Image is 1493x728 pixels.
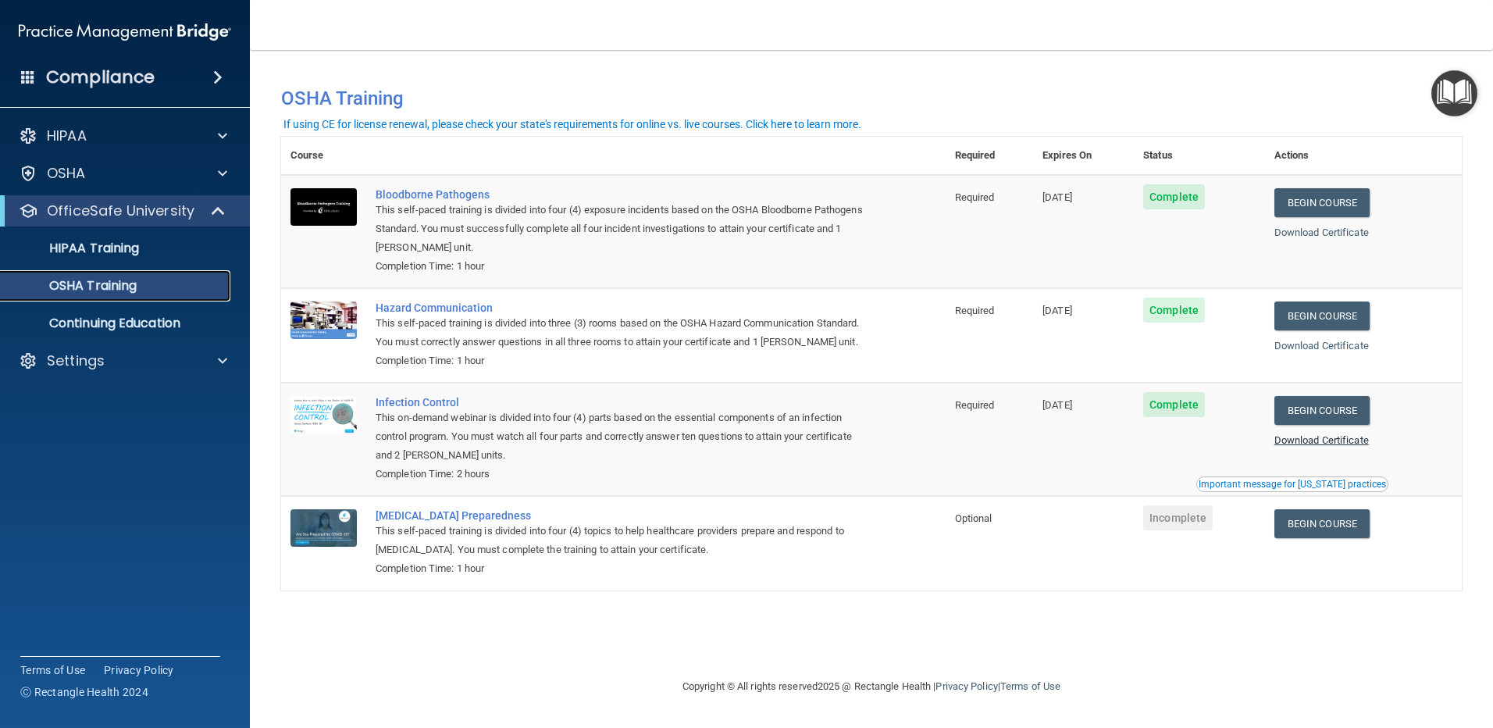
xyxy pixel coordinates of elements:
[376,188,868,201] a: Bloodborne Pathogens
[1223,617,1474,680] iframe: Drift Widget Chat Controller
[376,352,868,370] div: Completion Time: 1 hour
[1143,298,1205,323] span: Complete
[1000,680,1060,692] a: Terms of Use
[935,680,997,692] a: Privacy Policy
[47,127,87,145] p: HIPAA
[1033,137,1134,175] th: Expires On
[376,522,868,559] div: This self-paced training is divided into four (4) topics to help healthcare providers prepare and...
[104,662,174,678] a: Privacy Policy
[1199,480,1386,489] div: Important message for [US_STATE] practices
[47,202,194,220] p: OfficeSafe University
[10,316,223,331] p: Continuing Education
[1042,399,1072,411] span: [DATE]
[47,164,86,183] p: OSHA
[1274,434,1369,446] a: Download Certificate
[1265,137,1462,175] th: Actions
[19,127,227,145] a: HIPAA
[47,352,105,370] p: Settings
[281,87,1462,109] h4: OSHA Training
[283,119,861,130] div: If using CE for license renewal, please check your state's requirements for online vs. live cours...
[1274,227,1369,238] a: Download Certificate
[1143,505,1213,530] span: Incomplete
[586,662,1156,712] div: Copyright © All rights reserved 2025 @ Rectangle Health | |
[281,137,366,175] th: Course
[10,278,137,294] p: OSHA Training
[19,16,231,48] img: PMB logo
[10,241,139,256] p: HIPAA Training
[1274,188,1370,217] a: Begin Course
[20,684,148,700] span: Ⓒ Rectangle Health 2024
[376,257,868,276] div: Completion Time: 1 hour
[955,191,995,203] span: Required
[955,399,995,411] span: Required
[1431,70,1477,116] button: Open Resource Center
[1042,305,1072,316] span: [DATE]
[1274,340,1369,352] a: Download Certificate
[1134,137,1265,175] th: Status
[1274,302,1370,330] a: Begin Course
[376,201,868,257] div: This self-paced training is divided into four (4) exposure incidents based on the OSHA Bloodborne...
[376,409,868,465] div: This on-demand webinar is divided into four (4) parts based on the essential components of an inf...
[1042,191,1072,203] span: [DATE]
[955,512,992,524] span: Optional
[376,465,868,484] div: Completion Time: 2 hours
[1143,184,1205,209] span: Complete
[376,314,868,352] div: This self-paced training is divided into three (3) rooms based on the OSHA Hazard Communication S...
[1196,476,1388,492] button: Read this if you are a dental practitioner in the state of CA
[955,305,995,316] span: Required
[376,396,868,409] a: Infection Control
[20,662,85,678] a: Terms of Use
[281,116,864,132] button: If using CE for license renewal, please check your state's requirements for online vs. live cours...
[376,509,868,522] a: [MEDICAL_DATA] Preparedness
[376,302,868,314] a: Hazard Communication
[1274,509,1370,538] a: Begin Course
[19,164,227,183] a: OSHA
[46,66,155,88] h4: Compliance
[19,202,226,220] a: OfficeSafe University
[946,137,1033,175] th: Required
[1143,392,1205,417] span: Complete
[19,352,227,370] a: Settings
[1274,396,1370,425] a: Begin Course
[376,559,868,578] div: Completion Time: 1 hour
